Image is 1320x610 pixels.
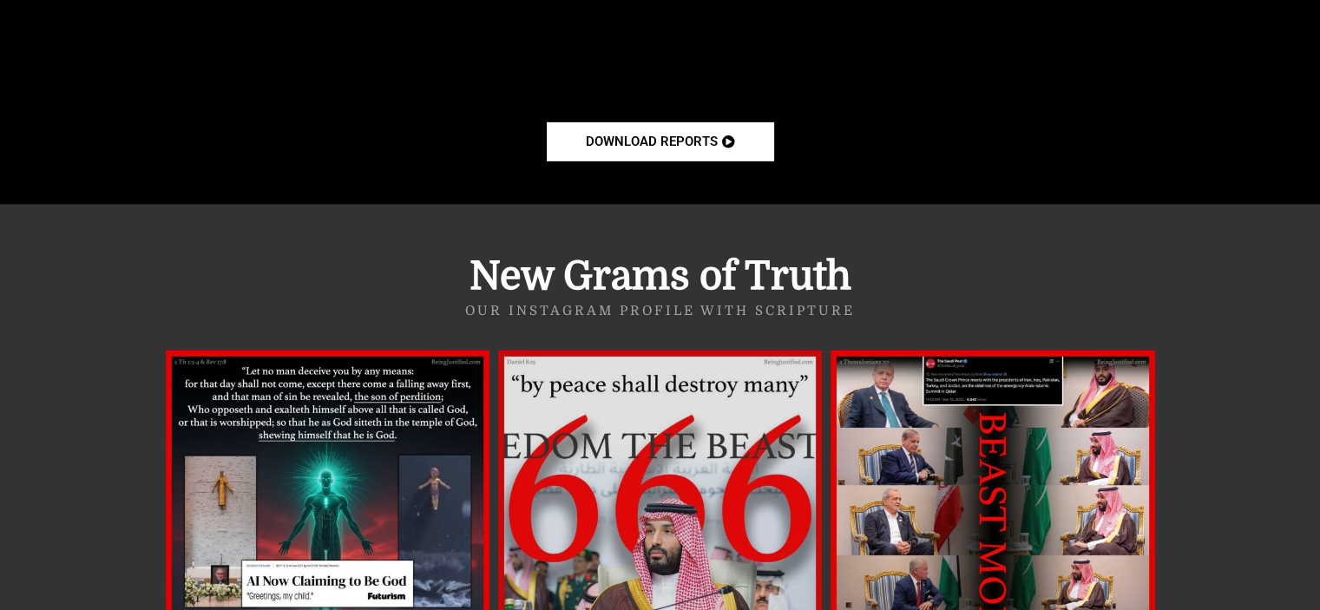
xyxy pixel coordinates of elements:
[547,122,774,161] a: download reports
[586,135,718,148] span: download reports
[166,257,1155,296] h4: New Grams of Truth
[166,305,1155,318] h5: our instagram profile with scripture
